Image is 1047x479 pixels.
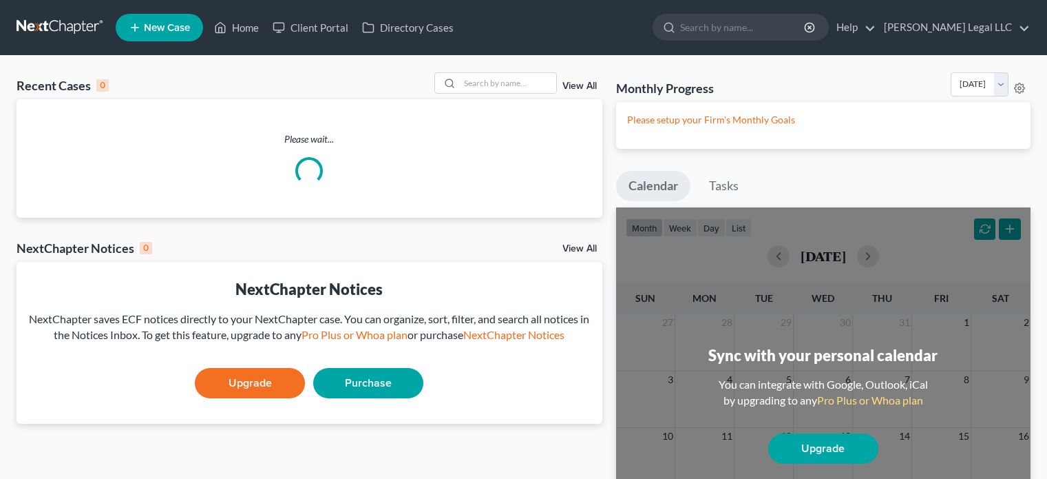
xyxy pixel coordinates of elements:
a: Help [829,15,876,40]
a: Calendar [616,171,690,201]
div: You can integrate with Google, Outlook, iCal by upgrading to any [713,377,933,409]
a: [PERSON_NAME] Legal LLC [877,15,1030,40]
a: Pro Plus or Whoa plan [302,328,408,341]
div: NextChapter Notices [17,240,152,256]
a: Directory Cases [355,15,461,40]
a: Tasks [697,171,751,201]
div: NextChapter saves ECF notices directly to your NextChapter case. You can organize, sort, filter, ... [28,312,591,343]
a: Upgrade [768,434,878,464]
div: 0 [96,79,109,92]
p: Please wait... [17,132,602,146]
div: NextChapter Notices [28,278,591,300]
input: Search by name... [680,14,806,40]
a: Upgrade [195,368,305,398]
a: Purchase [313,368,423,398]
div: 0 [140,242,152,254]
a: Pro Plus or Whoa plan [817,394,923,407]
a: Home [207,15,266,40]
span: New Case [144,23,190,33]
h3: Monthly Progress [616,80,714,96]
a: NextChapter Notices [463,328,564,341]
div: Recent Cases [17,77,109,94]
a: View All [562,244,597,254]
a: Client Portal [266,15,355,40]
p: Please setup your Firm's Monthly Goals [627,113,1019,127]
a: View All [562,81,597,91]
div: Sync with your personal calendar [708,345,938,366]
input: Search by name... [460,73,556,93]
